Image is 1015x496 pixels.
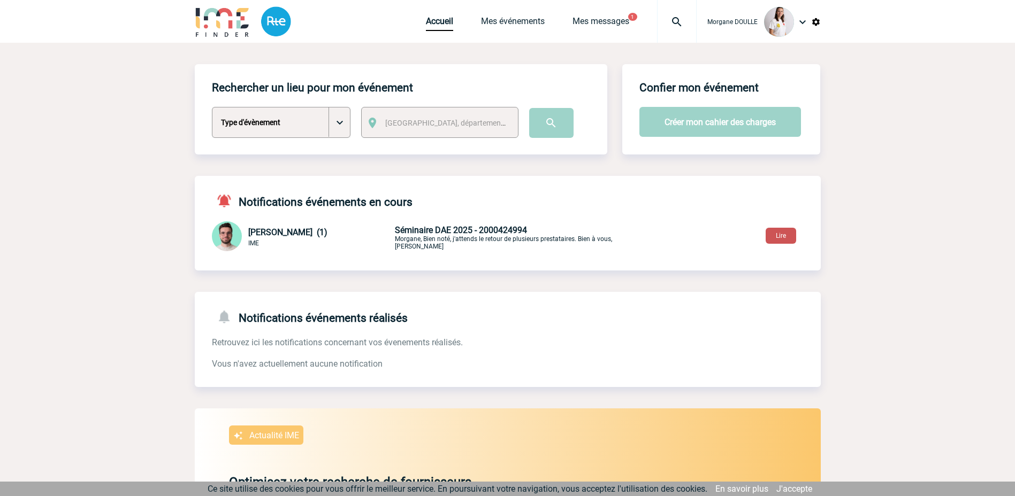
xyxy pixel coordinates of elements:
span: [GEOGRAPHIC_DATA], département, région... [385,119,534,127]
a: J'accepte [776,484,812,494]
h4: Notifications événements en cours [212,193,413,208]
span: [PERSON_NAME] (1) [248,227,327,237]
h4: Notifications événements réalisés [212,309,408,324]
a: Mes messages [573,16,629,31]
a: Lire [757,230,805,240]
a: Accueil [426,16,453,31]
a: En savoir plus [715,484,768,494]
div: Conversation privée : Client - Agence [212,221,393,253]
button: Créer mon cahier des charges [639,107,801,137]
img: IME-Finder [195,6,250,37]
span: Morgane DOULLE [707,18,758,26]
span: Ce site utilise des cookies pour vous offrir le meilleur service. En poursuivant votre navigation... [208,484,707,494]
img: notifications-active-24-px-r.png [216,193,239,208]
button: 1 [628,13,637,21]
h4: Confier mon événement [639,81,759,94]
p: Actualité IME [249,430,299,440]
input: Submit [529,108,574,138]
img: notifications-24-px-g.png [216,309,239,324]
span: IME [248,239,259,247]
a: Mes événements [481,16,545,31]
a: [PERSON_NAME] (1) IME Séminaire DAE 2025 - 2000424994Morgane, Bien noté, j'attends le retour de p... [212,231,646,242]
img: 130205-0.jpg [764,7,794,37]
span: Vous n'avez actuellement aucune notification [212,359,383,369]
button: Lire [766,228,796,244]
span: Séminaire DAE 2025 - 2000424994 [395,225,527,235]
img: 121547-2.png [212,221,242,251]
h4: Rechercher un lieu pour mon événement [212,81,413,94]
span: Retrouvez ici les notifications concernant vos évenements réalisés. [212,337,463,347]
p: Morgane, Bien noté, j'attends le retour de plusieurs prestataires. Bien à vous, [PERSON_NAME] [395,225,646,250]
